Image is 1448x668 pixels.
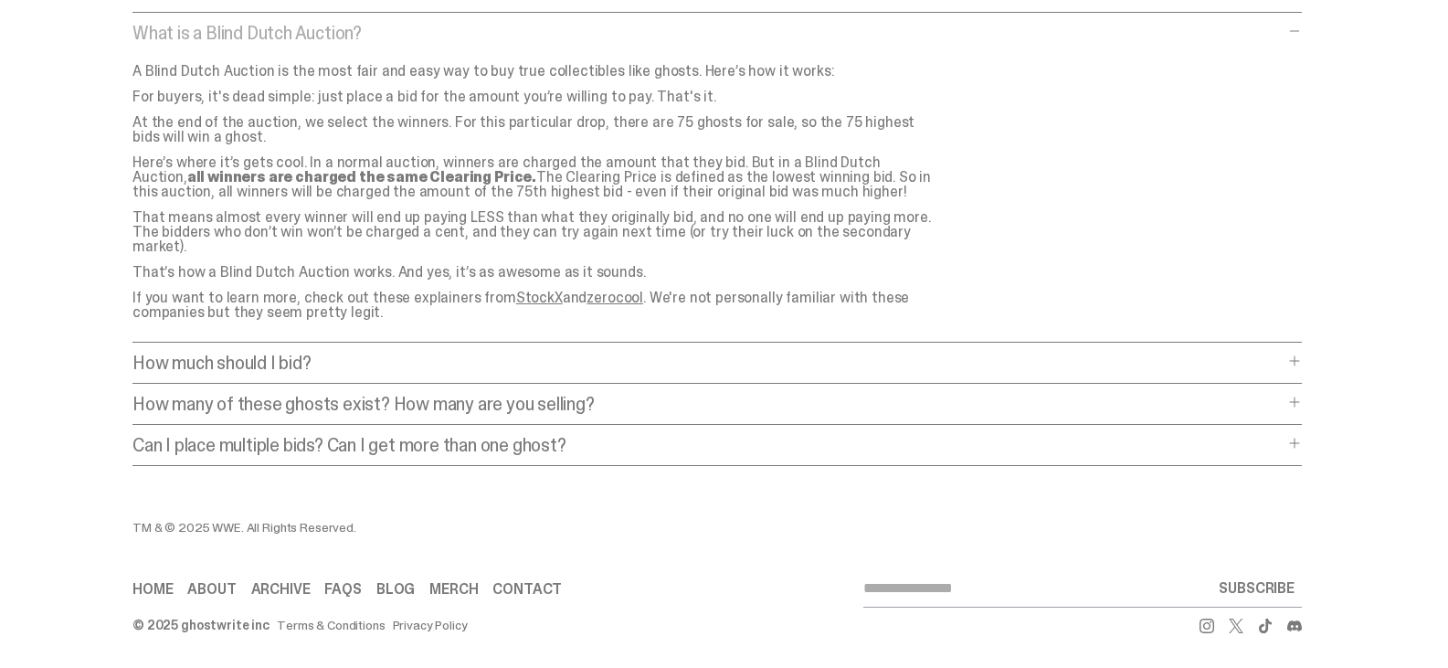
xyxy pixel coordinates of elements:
[429,582,478,597] a: Merch
[277,619,385,631] a: Terms & Conditions
[187,582,236,597] a: About
[516,288,563,307] a: StockX
[132,395,1284,413] p: How many of these ghosts exist? How many are you selling?
[132,619,270,631] div: © 2025 ghostwrite inc
[187,167,536,186] strong: all winners are charged the same Clearing Price.
[132,436,1284,454] p: Can I place multiple bids? Can I get more than one ghost?
[132,210,936,254] p: That means almost every winner will end up paying LESS than what they originally bid, and no one ...
[324,582,361,597] a: FAQs
[132,291,936,320] p: If you want to learn more, check out these explainers from and . We're not personally familiar wi...
[132,265,936,280] p: That’s how a Blind Dutch Auction works. And yes, it’s as awesome as it sounds.
[132,521,863,534] div: TM & © 2025 WWE. All Rights Reserved.
[132,354,1284,372] p: How much should I bid?
[492,582,562,597] a: Contact
[251,582,311,597] a: Archive
[132,115,936,144] p: At the end of the auction, we select the winners. For this particular drop, there are 75 ghosts f...
[132,582,173,597] a: Home
[376,582,415,597] a: Blog
[393,619,468,631] a: Privacy Policy
[132,155,936,199] p: Here’s where it’s gets cool. In a normal auction, winners are charged the amount that they bid. B...
[132,90,936,104] p: For buyers, it's dead simple: just place a bid for the amount you’re willing to pay. That's it.
[132,24,1284,42] p: What is a Blind Dutch Auction?
[587,288,643,307] a: zerocool
[132,64,936,79] p: A Blind Dutch Auction is the most fair and easy way to buy true collectibles like ghosts. Here’s ...
[1211,570,1302,607] button: SUBSCRIBE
